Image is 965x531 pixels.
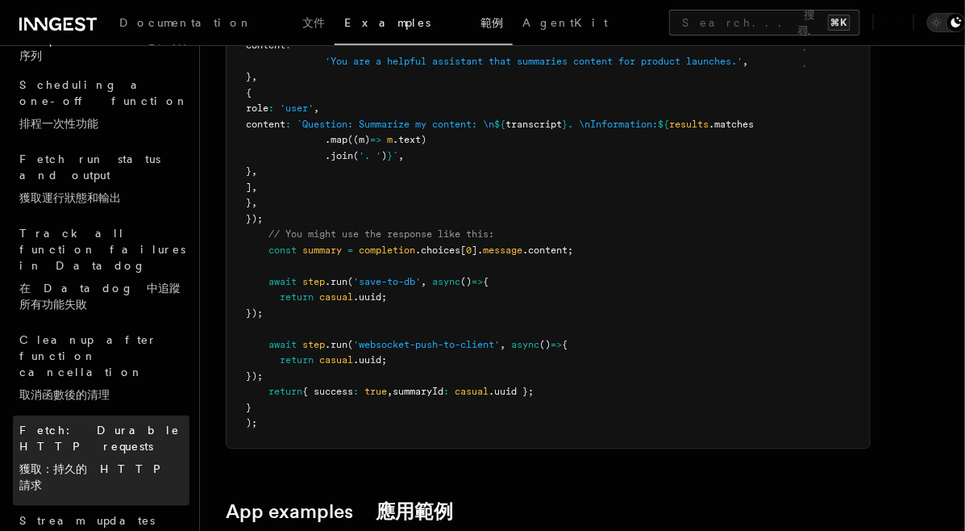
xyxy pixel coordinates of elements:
[387,134,393,145] span: m
[246,213,263,224] span: });
[268,339,297,350] span: await
[19,191,121,204] font: 獲取運行狀態和輸出
[472,276,483,287] span: =>
[302,339,325,350] span: step
[226,500,453,523] a: App examples 應用範例
[483,245,522,256] span: message
[246,307,263,319] span: });
[472,245,483,256] span: ].
[302,386,353,397] span: { success
[319,291,353,303] span: casual
[562,339,568,350] span: {
[511,339,539,350] span: async
[325,56,742,67] span: 'You are a helpful assistant that summaries content for product launches.'
[742,56,748,67] span: ,
[489,386,534,397] span: .uuid };
[522,16,608,29] span: AgentKit
[325,276,347,287] span: .run
[246,402,252,413] span: }
[353,339,500,350] span: 'websocket-push-to-client'
[246,165,252,177] span: }
[828,15,851,31] kbd: ⌘K
[302,276,325,287] span: step
[268,228,494,240] span: // You might use the response like this:
[347,134,370,145] span: ((m)
[455,386,489,397] span: casual
[252,71,257,82] span: ,
[539,339,551,350] span: ()
[353,291,387,303] span: .uuid;
[285,119,291,130] span: :
[480,16,503,29] font: 範例
[19,78,189,130] span: Scheduling a one-off function
[19,282,181,311] font: 在 Datadog 中追蹤所有功能失敗
[252,197,257,208] span: ,
[335,5,513,45] a: Examples 範例
[415,245,466,256] span: .choices[
[314,102,319,114] span: ,
[797,8,821,69] font: 搜尋...
[398,150,404,161] span: ,
[347,339,353,350] span: (
[494,119,505,130] span: ${
[280,354,314,366] span: return
[19,153,160,204] span: Fetch run status and output
[19,388,110,401] font: 取消函數後的清理
[246,197,252,208] span: }
[246,370,263,382] span: });
[387,386,393,397] span: ,
[119,16,325,29] span: Documentation
[551,339,562,350] span: =>
[364,386,387,397] span: true
[376,500,453,523] font: 應用範例
[319,354,353,366] span: casual
[297,119,494,130] span: `Question: Summarize my content: \n
[13,416,189,506] a: Fetch: Durable HTTP requests獲取：持久的 HTTP 請求
[347,245,353,256] span: =
[13,70,189,144] a: Scheduling a one-off function排程一次性功能
[302,16,325,29] font: 文件
[460,276,472,287] span: ()
[387,150,393,161] span: }
[658,119,669,130] span: ${
[466,245,472,256] span: 0
[347,276,353,287] span: (
[246,102,268,114] span: role
[483,276,489,287] span: {
[432,276,460,287] span: async
[505,119,562,130] span: transcript
[353,276,421,287] span: 'save-to-db'
[19,117,98,130] font: 排程一次性功能
[246,71,252,82] span: }
[421,276,426,287] span: ,
[562,119,568,130] span: }
[568,119,658,130] span: . \nInformation:
[325,339,347,350] span: .run
[246,417,257,429] span: );
[19,227,189,311] span: Track all function failures in Datadog
[110,5,335,44] a: Documentation 文件
[353,354,387,366] span: .uuid;
[359,245,415,256] span: completion
[443,386,449,397] span: :
[268,276,297,287] span: await
[246,119,285,130] span: content
[280,291,314,303] span: return
[370,134,381,145] span: =>
[500,339,505,350] span: ,
[353,386,359,397] span: :
[325,150,353,161] span: .join
[669,10,860,36] button: Search... 搜尋...⌘K
[268,102,274,114] span: :
[344,16,503,29] span: Examples
[359,150,381,161] span: '. '
[393,150,398,161] span: `
[19,462,171,491] font: 獲取：持久的 HTTP 請求
[280,102,314,114] span: 'user'
[246,182,252,193] span: ]
[252,165,257,177] span: ,
[353,150,359,161] span: (
[522,245,573,256] span: .content;
[268,245,297,256] span: const
[513,5,618,44] a: AgentKit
